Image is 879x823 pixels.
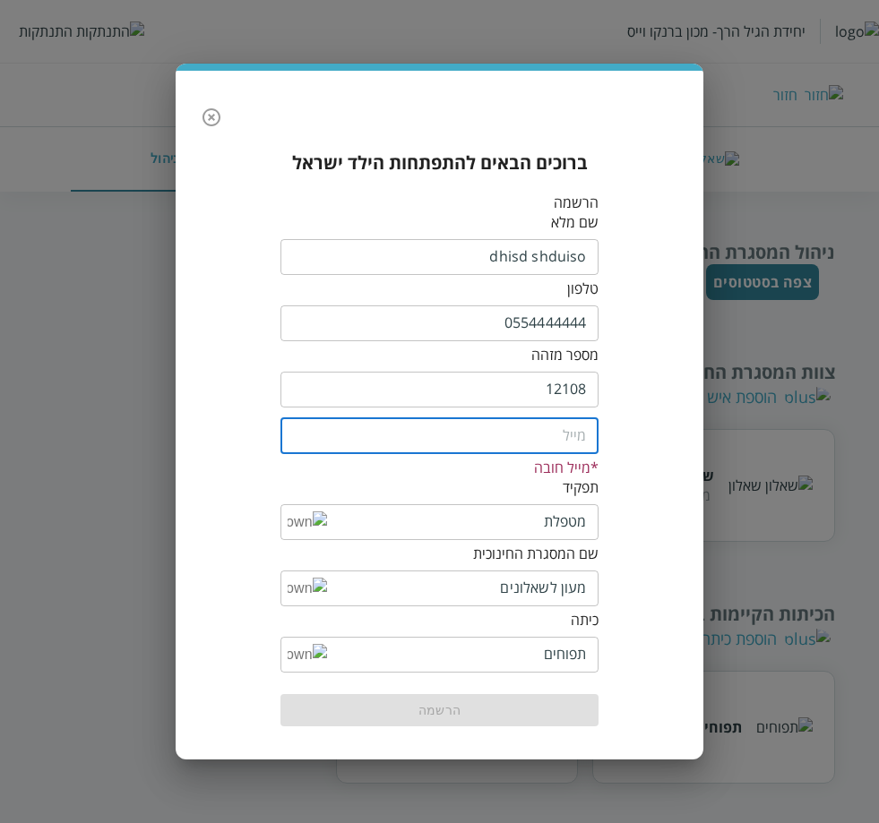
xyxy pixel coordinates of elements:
img: down [288,644,327,664]
img: down [288,578,327,598]
input: שם המסגרת החינוכית [327,570,587,606]
input: מייל [280,418,599,454]
div: שם מלא [280,212,599,232]
input: כיתה [327,637,587,673]
input: טלפון [280,305,599,341]
span: * מייל חובה [534,458,599,477]
input: מספר מזהה [280,372,599,407]
div: טלפון [280,279,599,298]
div: מספר מזהה [280,345,599,364]
h3: ברוכים הבאים להתפתחות הילד ישראל [209,150,671,175]
input: שם מלא [280,239,599,275]
img: down [288,511,327,532]
div: כיתה [280,610,599,630]
div: שם המסגרת החינוכית [280,544,599,563]
div: תפקיד [280,477,599,497]
p: הרשמה [280,193,599,212]
input: תפקיד [327,504,587,540]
